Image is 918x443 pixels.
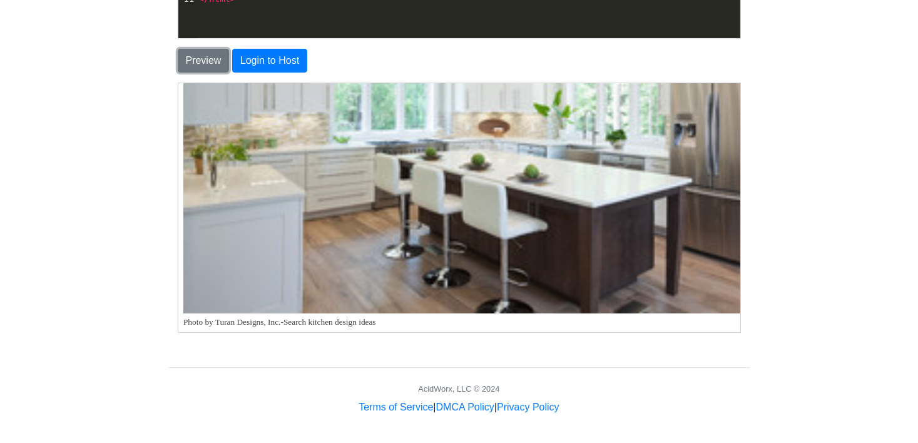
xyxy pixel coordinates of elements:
[5,234,103,243] a: Photo by Turan Designs, Inc.
[436,402,494,412] a: DMCA Policy
[5,234,198,243] small: -
[105,234,198,243] a: Search kitchen design ideas
[497,402,559,412] a: Privacy Policy
[418,383,499,395] div: AcidWorx, LLC © 2024
[178,49,230,73] button: Preview
[359,400,559,415] div: | |
[359,402,433,412] a: Terms of Service
[232,49,307,73] button: Login to Host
